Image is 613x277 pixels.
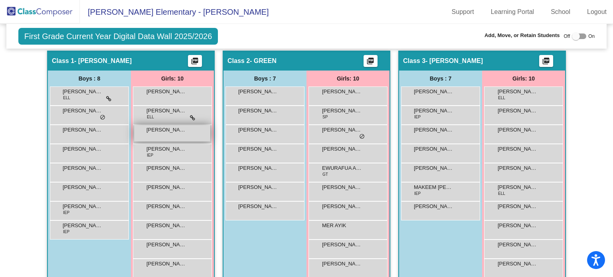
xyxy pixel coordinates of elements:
[414,88,454,96] span: [PERSON_NAME]
[564,33,570,40] span: Off
[322,222,362,230] span: MER AYIK
[190,57,200,68] mat-icon: picture_as_pdf
[498,260,538,268] span: [PERSON_NAME]
[146,88,186,96] span: [PERSON_NAME]
[63,164,103,172] span: [PERSON_NAME]
[414,164,454,172] span: [PERSON_NAME]
[80,6,269,18] span: [PERSON_NAME] Elementary - [PERSON_NAME]
[498,88,538,96] span: [PERSON_NAME]
[238,145,278,153] span: [PERSON_NAME] CHARACTER
[146,202,186,210] span: [PERSON_NAME]
[414,145,454,153] span: [PERSON_NAME]
[131,71,214,86] div: Girls: 10
[498,222,538,230] span: [PERSON_NAME]
[238,202,278,210] span: [PERSON_NAME]
[322,183,362,191] span: [PERSON_NAME]
[498,95,505,101] span: ELL
[498,191,505,196] span: ELL
[322,107,362,115] span: [PERSON_NAME]
[306,71,390,86] div: Girls: 10
[498,241,538,249] span: [PERSON_NAME]
[63,229,69,235] span: IEP
[238,88,278,96] span: [PERSON_NAME]
[322,88,362,96] span: [PERSON_NAME]
[588,33,595,40] span: On
[322,260,362,268] span: [PERSON_NAME]
[414,114,421,120] span: IEP
[322,126,362,134] span: [PERSON_NAME]
[541,57,551,68] mat-icon: picture_as_pdf
[48,71,131,86] div: Boys : 8
[147,114,154,120] span: ELL
[322,145,362,153] span: [PERSON_NAME]
[227,57,250,65] span: Class 2
[539,55,553,67] button: Print Students Details
[146,241,186,249] span: [PERSON_NAME]
[146,222,186,230] span: [PERSON_NAME]
[482,71,565,86] div: Girls: 10
[238,126,278,134] span: [PERSON_NAME]
[63,88,103,96] span: [PERSON_NAME]
[63,222,103,230] span: [PERSON_NAME]
[63,210,69,216] span: IEP
[100,114,105,121] span: do_not_disturb_alt
[498,164,538,172] span: [PERSON_NAME]
[223,71,306,86] div: Boys : 7
[399,71,482,86] div: Boys : 7
[63,183,103,191] span: [PERSON_NAME]
[238,107,278,115] span: [PERSON_NAME]
[146,126,186,134] span: [PERSON_NAME]
[322,241,362,249] span: [PERSON_NAME]
[498,107,538,115] span: [PERSON_NAME]
[238,183,278,191] span: [PERSON_NAME]
[146,107,186,115] span: [PERSON_NAME]
[238,164,278,172] span: [PERSON_NAME]
[414,183,454,191] span: MAKEEM [PERSON_NAME]
[322,114,328,120] span: SP
[425,57,483,65] span: - [PERSON_NAME]
[63,95,70,101] span: ELL
[322,202,362,210] span: [PERSON_NAME]
[544,6,577,18] a: School
[414,107,454,115] span: [PERSON_NAME]
[359,134,365,140] span: do_not_disturb_alt
[63,107,103,115] span: [PERSON_NAME]
[484,31,560,39] span: Add, Move, or Retain Students
[364,55,378,67] button: Print Students Details
[498,126,538,134] span: [PERSON_NAME]
[63,202,103,210] span: [PERSON_NAME]
[146,260,186,268] span: [PERSON_NAME]
[498,183,538,191] span: [PERSON_NAME]
[403,57,425,65] span: Class 3
[414,202,454,210] span: [PERSON_NAME]
[250,57,277,65] span: - GREEN
[146,145,186,153] span: [PERSON_NAME]
[188,55,202,67] button: Print Students Details
[18,28,218,45] span: First Grade Current Year Digital Data Wall 2025/2026
[498,145,538,153] span: [PERSON_NAME]
[74,57,132,65] span: - [PERSON_NAME]
[445,6,481,18] a: Support
[147,152,153,158] span: IEP
[146,183,186,191] span: [PERSON_NAME]
[63,145,103,153] span: [PERSON_NAME]
[484,6,541,18] a: Learning Portal
[146,164,186,172] span: [PERSON_NAME]
[498,202,538,210] span: [PERSON_NAME]
[414,126,454,134] span: [PERSON_NAME]
[366,57,375,68] mat-icon: picture_as_pdf
[581,6,613,18] a: Logout
[414,191,421,196] span: IEP
[63,126,103,134] span: [PERSON_NAME]
[52,57,74,65] span: Class 1
[322,164,362,172] span: EWURAFUA AINOOSON
[322,171,328,177] span: GT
